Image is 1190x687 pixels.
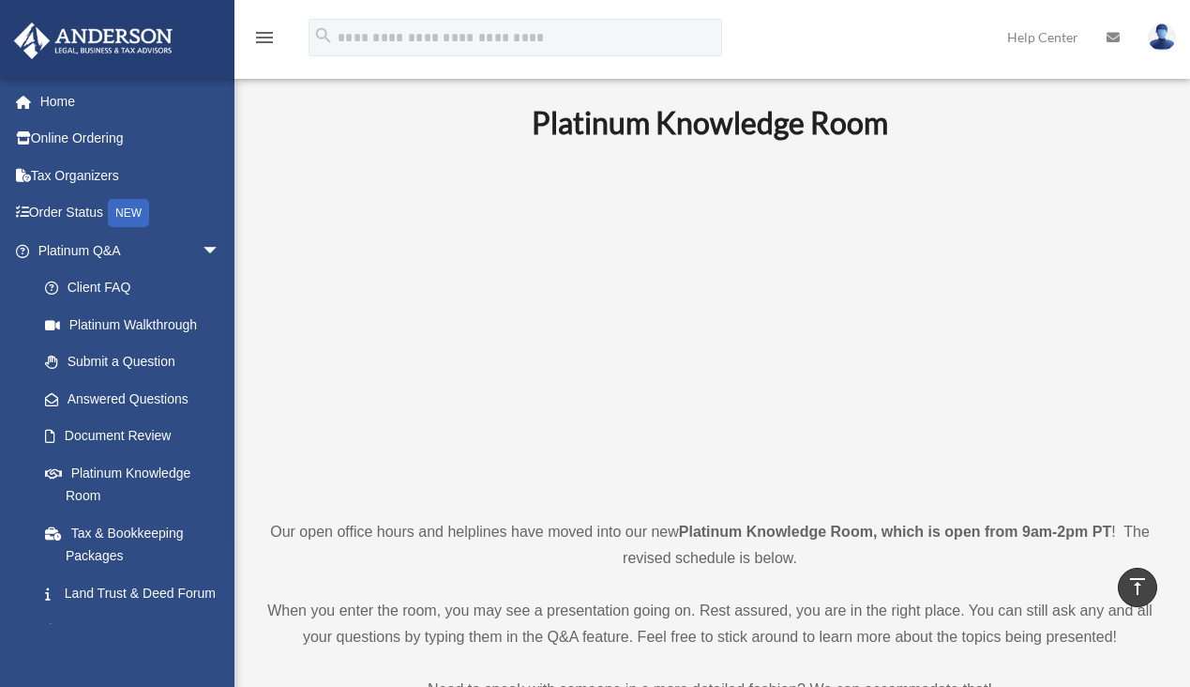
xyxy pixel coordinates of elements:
i: vertical_align_top [1126,575,1149,598]
a: Document Review [26,418,249,455]
a: Platinum Q&Aarrow_drop_down [13,232,249,269]
img: User Pic [1148,23,1176,51]
div: NEW [108,199,149,227]
a: Submit a Question [26,343,249,381]
a: Answered Questions [26,380,249,418]
a: Order StatusNEW [13,194,249,233]
b: Platinum Knowledge Room [532,104,888,141]
i: search [313,25,334,46]
a: Tax Organizers [13,157,249,194]
a: Land Trust & Deed Forum [26,574,249,612]
a: Client FAQ [26,269,249,307]
a: Platinum Knowledge Room [26,454,239,514]
img: Anderson Advisors Platinum Portal [8,23,178,59]
p: When you enter the room, you may see a presentation going on. Rest assured, you are in the right ... [267,598,1152,650]
a: menu [253,33,276,49]
a: Tax & Bookkeeping Packages [26,514,249,574]
strong: Platinum Knowledge Room, which is open from 9am-2pm PT [679,524,1111,540]
a: Portal Feedback [26,612,249,649]
span: arrow_drop_down [202,232,239,270]
iframe: 231110_Toby_KnowledgeRoom [429,167,991,484]
a: vertical_align_top [1118,568,1157,607]
a: Platinum Walkthrough [26,306,249,343]
a: Online Ordering [13,120,249,158]
p: Our open office hours and helplines have moved into our new ! The revised schedule is below. [267,519,1152,572]
i: menu [253,26,276,49]
a: Home [13,83,249,120]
